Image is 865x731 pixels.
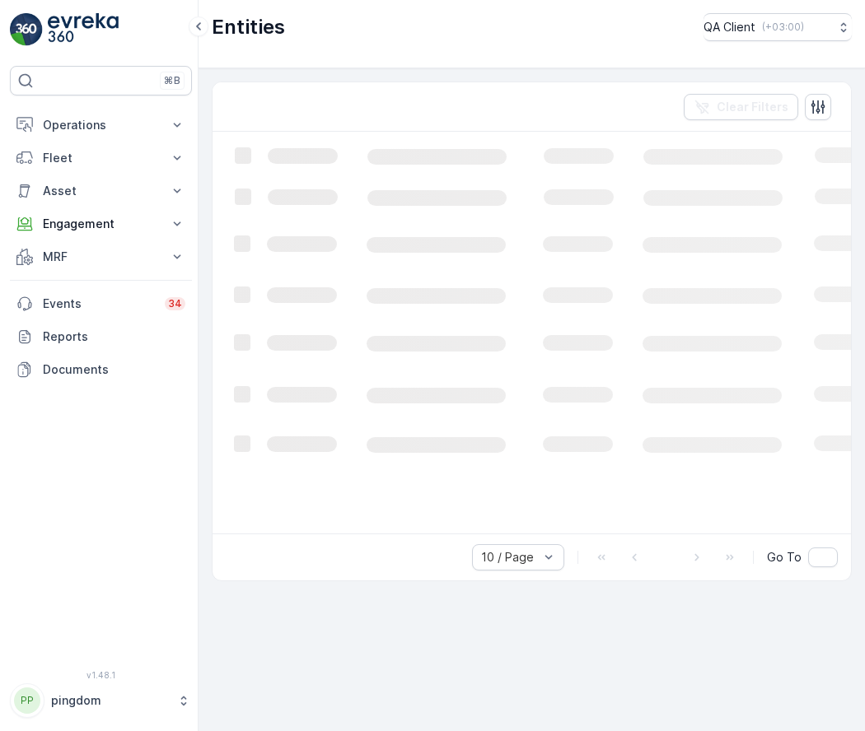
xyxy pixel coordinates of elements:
img: logo_light-DOdMpM7g.png [48,13,119,46]
p: ( +03:00 ) [762,21,804,34]
p: QA Client [704,19,755,35]
a: Events34 [10,287,192,320]
p: Documents [43,361,185,378]
button: Engagement [10,207,192,240]
a: Reports [10,320,192,353]
p: Operations [43,117,159,133]
p: MRF [43,249,159,265]
button: Clear Filters [684,94,798,120]
p: Entities [212,14,285,40]
a: Documents [10,353,192,386]
p: Fleet [43,150,159,166]
p: Engagement [43,216,159,232]
button: MRF [10,240,192,273]
p: Events [43,296,155,312]
p: ⌘B [164,74,180,87]
p: pingdom [51,692,169,709]
button: Fleet [10,142,192,175]
p: Asset [43,183,159,199]
p: Reports [43,328,185,345]
div: PP [14,687,40,714]
img: logo [10,13,43,46]
span: Go To [767,549,802,566]
span: v 1.48.1 [10,670,192,680]
p: Clear Filters [717,99,788,115]
button: QA Client(+03:00) [704,13,852,41]
button: PPpingdom [10,683,192,718]
button: Asset [10,175,192,207]
button: Operations [10,109,192,142]
p: 34 [168,297,182,310]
